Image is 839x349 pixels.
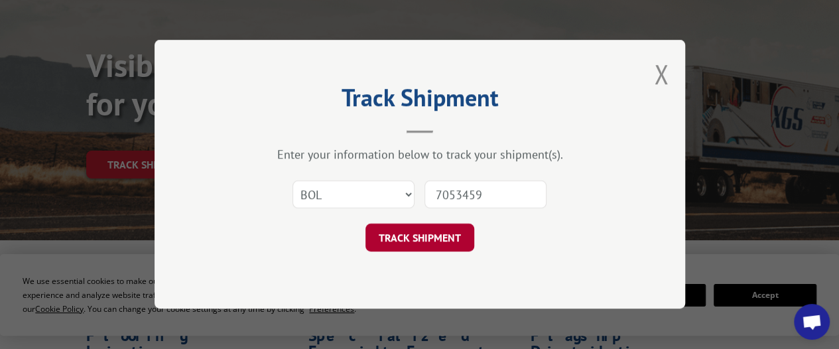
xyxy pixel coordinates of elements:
div: Enter your information below to track your shipment(s). [221,147,619,163]
button: Close modal [654,56,669,92]
button: TRACK SHIPMENT [365,224,474,252]
input: Number(s) [424,181,547,209]
div: Open chat [794,304,830,340]
h2: Track Shipment [221,88,619,113]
